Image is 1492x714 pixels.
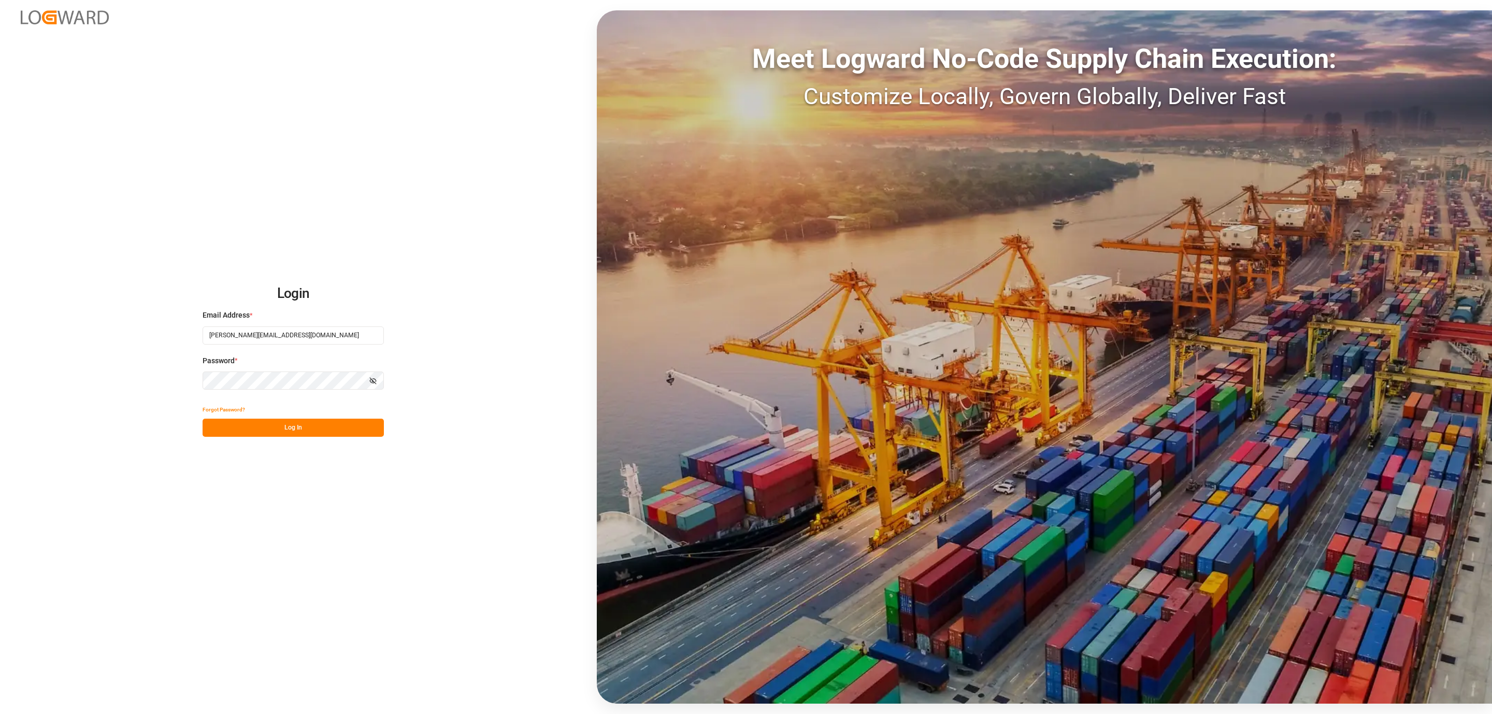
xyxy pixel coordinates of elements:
h2: Login [203,277,384,310]
span: Password [203,355,235,366]
button: Forgot Password? [203,401,245,419]
button: Log In [203,419,384,437]
span: Email Address [203,310,250,321]
input: Enter your email [203,326,384,345]
div: Customize Locally, Govern Globally, Deliver Fast [597,79,1492,113]
img: Logward_new_orange.png [21,10,109,24]
div: Meet Logward No-Code Supply Chain Execution: [597,39,1492,79]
